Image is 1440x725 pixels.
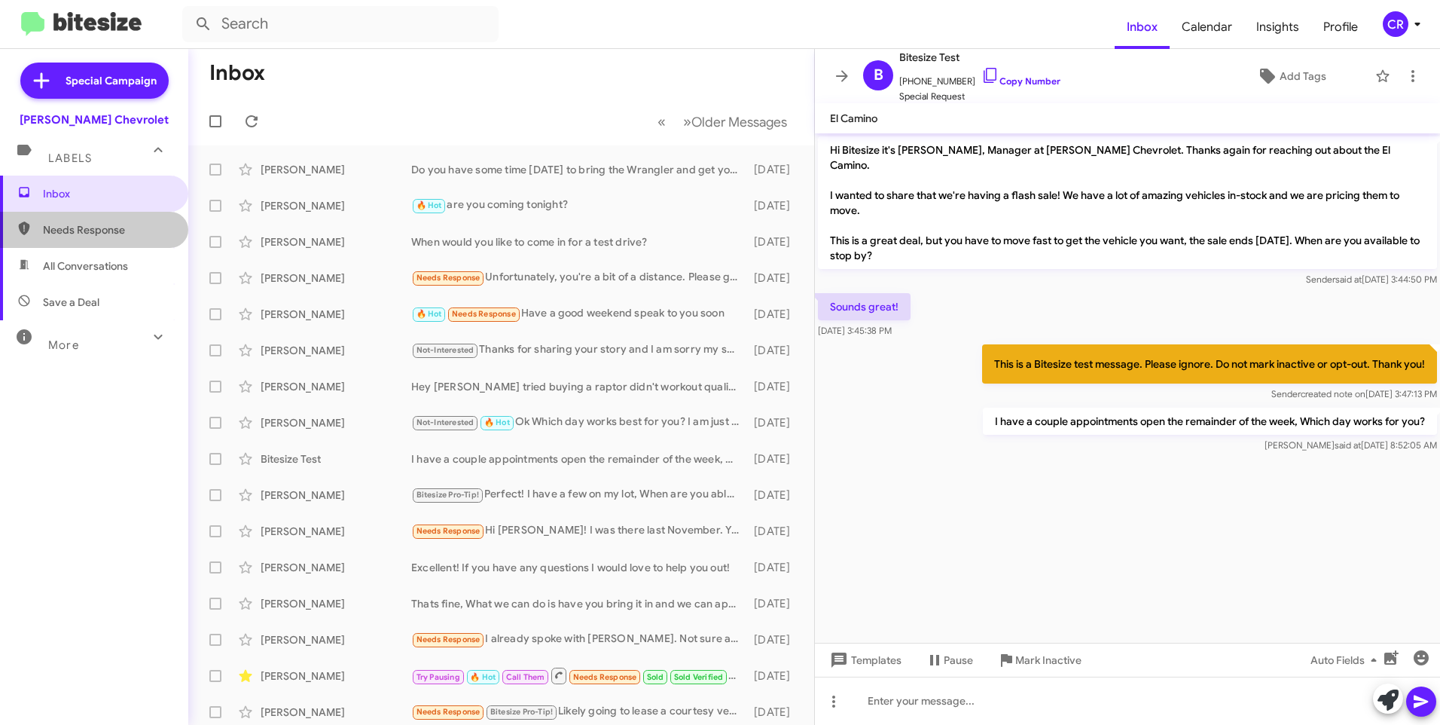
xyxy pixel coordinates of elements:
div: [DATE] [747,234,802,249]
div: [PERSON_NAME] [261,705,411,720]
div: [DATE] [747,451,802,467]
div: [PERSON_NAME] [261,415,411,430]
div: [DATE] [747,162,802,177]
h1: Inbox [209,61,265,85]
span: 🔥 Hot [416,309,442,319]
div: [PERSON_NAME] [261,632,411,647]
span: Sender [DATE] 3:47:13 PM [1271,388,1437,399]
span: Auto Fields [1310,647,1383,674]
span: Templates [827,647,902,674]
p: This is a Bitesize test message. Please ignore. Do not mark inactive or opt-out. Thank you! [982,344,1437,384]
span: Needs Response [573,672,637,682]
div: [PERSON_NAME] [261,307,411,322]
p: I have a couple appointments open the remainder of the week, Which day works for you? [983,408,1437,435]
span: [PHONE_NUMBER] [899,66,1060,89]
div: [DATE] [747,668,802,684]
button: Auto Fields [1298,647,1395,674]
div: [DATE] [747,379,802,394]
span: Save a Deal [43,295,99,310]
div: Excellent! If you have any questions I would love to help you out! [411,560,747,575]
span: Needs Response [43,222,171,237]
span: Special Request [899,89,1060,104]
div: [PERSON_NAME] [261,198,411,213]
a: Inbox [1115,5,1170,49]
span: Not-Interested [416,345,474,355]
span: Needs Response [416,273,481,283]
input: Search [182,6,499,42]
span: Special Campaign [66,73,157,88]
div: [PERSON_NAME] [261,234,411,249]
span: Try Pausing [416,672,460,682]
span: [PERSON_NAME] [DATE] 8:52:05 AM [1265,439,1437,451]
div: [PERSON_NAME] [261,162,411,177]
div: [DATE] [747,632,802,647]
span: Needs Response [416,635,481,644]
span: » [683,112,691,131]
div: Sorry to bother you, but the volume button in this truck is not working. What should I do? [411,666,747,685]
span: said at [1335,274,1362,285]
span: Bitesize Pro-Tip! [416,490,479,500]
span: Mark Inactive [1015,647,1082,674]
span: Inbox [43,186,171,201]
div: Have a good weekend speak to you soon [411,305,747,323]
div: [DATE] [747,705,802,720]
div: [DATE] [747,596,802,611]
span: Add Tags [1280,63,1326,90]
div: [DATE] [747,343,802,358]
a: Insights [1244,5,1311,49]
span: 🔥 Hot [470,672,496,682]
a: Copy Number [981,75,1060,87]
div: [PERSON_NAME] [261,343,411,358]
div: Perfect! I have a few on my lot, When are you able to come and test drive some. I would just need... [411,486,747,503]
a: Profile [1311,5,1370,49]
div: Thats fine, What we can do is have you bring it in and we can appraise it for you. While you are ... [411,596,747,611]
button: Previous [648,106,675,137]
span: Labels [48,151,92,165]
span: Sender [DATE] 3:44:50 PM [1306,274,1437,285]
span: « [657,112,666,131]
span: Not-Interested [416,418,474,427]
span: More [48,338,79,352]
span: [DATE] 3:45:38 PM [818,325,892,336]
p: Hi Bitesize it's [PERSON_NAME], Manager at [PERSON_NAME] Chevrolet. Thanks again for reaching out... [818,136,1437,269]
a: Special Campaign [20,63,169,99]
div: Hi [PERSON_NAME]! I was there last November. Your staff didnt want to deal with me and get me the... [411,522,747,540]
span: said at [1335,439,1361,451]
div: Hey [PERSON_NAME] tried buying a raptor didn't workout quality auto mall gave me the price I wanted [411,379,747,394]
span: Sold Verified [674,672,724,682]
div: are you coming tonight? [411,197,747,214]
div: When would you like to come in for a test drive? [411,234,747,249]
span: 🔥 Hot [484,418,510,427]
button: Pause [914,647,985,674]
span: Needs Response [452,309,516,319]
div: [PERSON_NAME] [261,379,411,394]
span: B [874,63,883,87]
button: Next [674,106,796,137]
div: Likely going to lease a courtesy vehicle equinox EV [411,703,747,720]
div: [PERSON_NAME] [261,560,411,575]
button: CR [1370,11,1423,37]
div: [DATE] [747,524,802,539]
div: Thanks for sharing your story and I am sorry my service department let you down . I respect your ... [411,341,747,359]
div: [DATE] [747,488,802,503]
div: [DATE] [747,415,802,430]
span: El Camino [830,112,877,125]
div: [DATE] [747,560,802,575]
span: Older Messages [691,114,787,130]
div: CR [1383,11,1408,37]
span: Pause [944,647,973,674]
span: 🔥 Hot [416,200,442,210]
div: [DATE] [747,198,802,213]
span: Needs Response [416,526,481,536]
div: [PERSON_NAME] [261,596,411,611]
span: All Conversations [43,258,128,274]
div: [DATE] [747,271,802,286]
span: Bitesize Pro-Tip! [490,707,553,717]
div: [DATE] [747,307,802,322]
a: Calendar [1170,5,1244,49]
nav: Page navigation example [649,106,796,137]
